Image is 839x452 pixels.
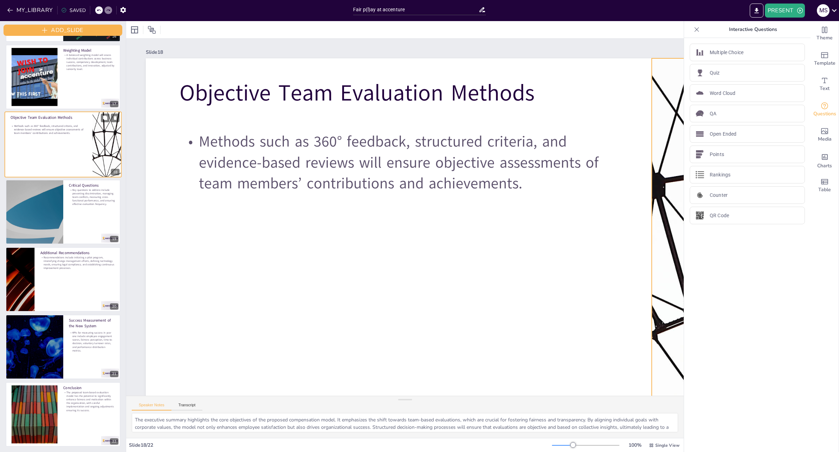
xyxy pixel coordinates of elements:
[111,169,119,175] div: 18
[129,24,140,35] div: Layout
[63,385,115,390] p: Conclusion
[811,148,839,173] div: Add charts and graphs
[110,236,118,242] div: 19
[710,192,728,199] p: Counter
[818,135,832,143] span: Media
[110,438,118,445] div: 22
[710,110,716,117] p: QA
[814,59,835,67] span: Template
[10,124,86,135] p: Methods such as 360° feedback, structured criteria, and evidence-based reviews will ensure object...
[696,191,704,199] img: Counter icon
[626,442,643,448] div: 100 %
[765,4,805,18] button: PRESENT
[5,5,56,16] button: MY_LIBRARY
[710,69,720,77] p: Quiz
[69,331,115,352] p: KPIs for measuring success in year one include employee engagement scores, fairness perception, t...
[6,382,121,447] div: 22
[813,110,836,118] span: Questions
[696,211,704,220] img: QR Code icon
[811,173,839,198] div: Add a table
[6,315,121,379] div: 21
[710,171,730,179] p: Rankings
[40,256,115,270] p: Recommendations include initiating a pilot program, intensifying change management efforts, defin...
[110,33,118,40] div: 16
[110,303,118,310] div: 20
[710,130,736,138] p: Open Ended
[63,53,115,71] p: A balanced weighting model will assess individual contributions across business success, competen...
[63,48,115,53] p: Weighting Model
[171,403,203,411] button: Transcript
[148,26,156,34] span: Position
[811,46,839,72] div: Add ready made slides
[180,77,618,109] p: Objective Team Evaluation Methods
[10,115,86,120] p: Objective Team Evaluation Methods
[818,186,831,194] span: Table
[63,390,115,412] p: The proposed team-based evaluation model has the potential to significantly enhance fairness and ...
[6,247,121,312] div: 20
[69,183,115,188] p: Critical Questions
[811,122,839,148] div: Add images, graphics, shapes or video
[129,442,552,448] div: Slide 18 / 22
[811,72,839,97] div: Add text boxes
[5,111,122,177] div: 18
[750,4,763,18] button: EXPORT_TO_POWERPOINT
[811,21,839,46] div: Change the overall theme
[132,413,678,432] textarea: Implementing objective team evaluation methods is essential for ensuring fairness in the assessme...
[40,250,115,256] p: Additional Recommendations
[696,48,704,57] img: Multiple Choice icon
[180,131,618,194] p: Methods such as 360° feedback, structured criteria, and evidence-based reviews will ensure object...
[696,170,704,179] img: Rankings icon
[817,34,833,42] span: Theme
[655,443,679,448] span: Single View
[4,25,122,36] button: ADD_SLIDE
[6,180,121,244] div: 19
[817,4,830,18] button: M S
[696,69,704,77] img: Quiz icon
[820,85,830,92] span: Text
[69,318,115,329] p: Success Measurement of the New System
[710,212,729,219] p: QR Code
[811,97,839,122] div: Get real-time input from your audience
[110,101,118,107] div: 17
[710,151,724,158] p: Points
[101,114,109,122] button: Duplicate Slide
[710,90,735,97] p: Word Cloud
[353,5,479,15] input: INSERT_TITLE
[817,162,832,170] span: Charts
[696,130,704,138] img: Open Ended icon
[69,188,115,206] p: Key questions to address include preventing discrimination, managing team conflicts, measuring cr...
[710,49,743,56] p: Multiple Choice
[146,49,744,56] div: Slide 18
[6,45,121,109] div: 17
[696,109,704,118] img: QA icon
[110,371,118,377] div: 21
[702,21,804,38] p: Interactive Questions
[111,114,119,122] button: Delete Slide
[132,403,171,411] button: Speaker Notes
[61,7,86,14] div: SAVED
[696,89,704,97] img: Word Cloud icon
[817,4,830,17] div: M S
[696,150,704,159] img: Points icon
